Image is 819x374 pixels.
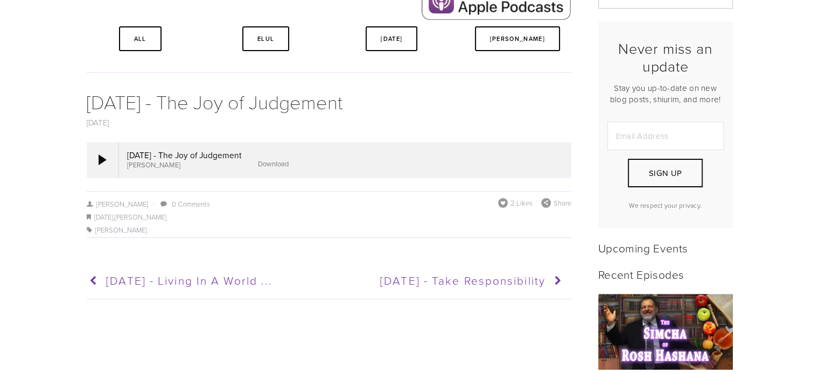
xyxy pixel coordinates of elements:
[258,159,289,168] a: Download
[380,272,545,288] span: [DATE] - Take Responsibility
[541,198,571,208] div: Share
[649,167,682,179] span: Sign Up
[87,211,571,224] div: ,
[607,40,724,75] h2: Never miss an update
[607,122,724,150] input: Email Address
[119,26,162,51] a: All
[628,159,702,187] button: Sign Up
[87,117,109,128] a: [DATE]
[87,267,324,294] a: [DATE] - Living in a World ...
[106,272,272,288] span: [DATE] - Living in a World ...
[87,199,149,209] a: [PERSON_NAME]
[598,294,733,370] img: The Simcha of Rosh Hashana (Ep. 298)
[172,199,210,209] a: 0 Comments
[94,212,113,222] a: [DATE]
[242,26,289,51] a: ELUL
[607,201,724,210] p: We respect your privacy.
[598,241,733,255] h2: Upcoming Events
[328,267,565,294] a: [DATE] - Take Responsibility
[366,26,417,51] a: [DATE]
[87,88,342,115] a: [DATE] - The Joy of Judgement
[510,198,533,208] span: 2 Likes
[475,26,560,51] a: [PERSON_NAME]
[95,225,147,235] a: [PERSON_NAME]
[598,267,733,281] h2: Recent Episodes
[115,212,166,222] a: [PERSON_NAME]
[607,82,724,105] p: Stay you up-to-date on new blog posts, shiurim, and more!
[148,199,159,209] span: /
